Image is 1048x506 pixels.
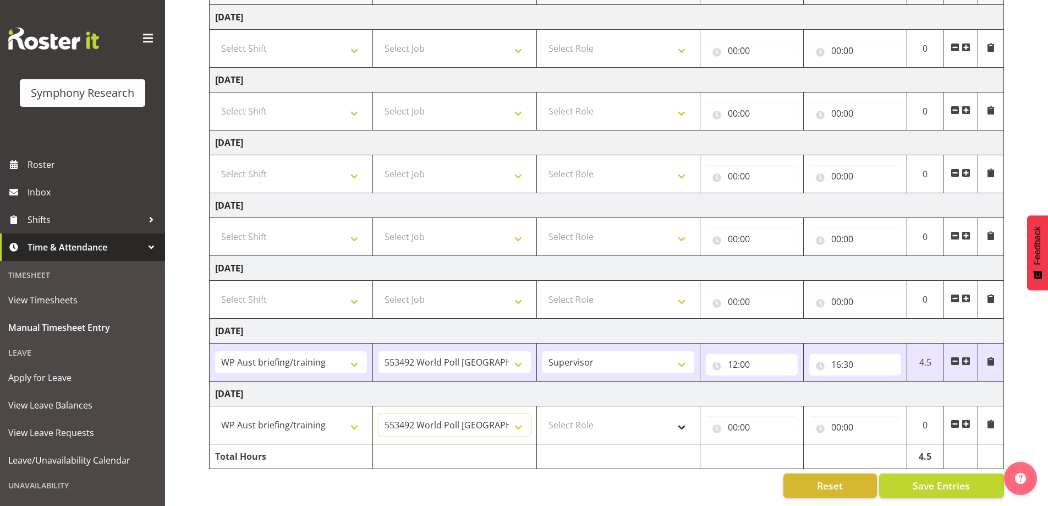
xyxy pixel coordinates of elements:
td: 4.5 [907,444,943,469]
button: Feedback - Show survey [1027,215,1048,290]
td: Total Hours [210,444,373,469]
td: [DATE] [210,5,1004,30]
span: View Leave Balances [8,397,157,413]
td: 0 [907,93,943,130]
td: [DATE] [210,193,1004,218]
input: Click to select... [809,353,901,376]
input: Click to select... [809,291,901,313]
span: Shifts [28,211,143,228]
input: Click to select... [706,102,798,124]
span: Apply for Leave [8,369,157,386]
div: Symphony Research [31,85,134,101]
td: [DATE] [210,130,1004,155]
button: Save Entries [879,474,1004,498]
input: Click to select... [809,165,901,187]
input: Click to select... [706,353,798,376]
td: [DATE] [210,256,1004,281]
input: Click to select... [809,416,901,438]
span: Roster [28,156,160,173]
a: Leave/Unavailability Calendar [3,447,162,474]
td: [DATE] [210,68,1004,93]
input: Click to select... [706,291,798,313]
div: Timesheet [3,264,162,286]
button: Reset [783,474,877,498]
a: View Leave Balances [3,391,162,419]
img: Rosterit website logo [8,28,99,50]
td: 4.5 [907,344,943,382]
a: View Leave Requests [3,419,162,447]
div: Unavailability [3,474,162,497]
input: Click to select... [809,102,901,124]
input: Click to select... [706,165,798,187]
div: Leave [3,341,162,364]
a: Manual Timesheet Entry [3,314,162,341]
span: Feedback [1033,226,1042,265]
td: 0 [907,30,943,68]
img: help-xxl-2.png [1015,473,1026,484]
td: 0 [907,155,943,193]
span: View Timesheets [8,292,157,308]
input: Click to select... [706,416,798,438]
span: Manual Timesheet Entry [8,319,157,336]
a: Apply for Leave [3,364,162,391]
span: Time & Attendance [28,239,143,255]
span: Leave/Unavailability Calendar [8,452,157,469]
span: View Leave Requests [8,425,157,441]
input: Click to select... [706,40,798,62]
input: Click to select... [809,40,901,62]
span: Inbox [28,184,160,200]
span: Reset [817,478,843,493]
td: 0 [907,218,943,256]
input: Click to select... [809,228,901,250]
td: 0 [907,281,943,319]
td: [DATE] [210,319,1004,344]
td: [DATE] [210,382,1004,406]
td: 0 [907,406,943,444]
span: Save Entries [913,478,970,493]
input: Click to select... [706,228,798,250]
a: View Timesheets [3,286,162,314]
